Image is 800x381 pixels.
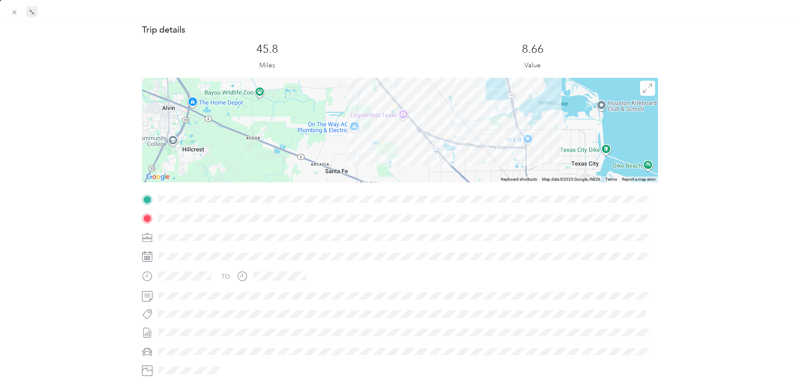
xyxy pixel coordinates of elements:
[753,334,800,381] iframe: Everlance-gr Chat Button Frame
[144,171,172,182] img: Google
[542,177,600,182] span: Map data ©2025 Google, INEGI
[142,24,185,36] p: Trip details
[524,60,541,71] p: Value
[259,60,275,71] p: Miles
[622,177,655,182] a: Report a map error
[144,171,172,182] a: Open this area in Google Maps (opens a new window)
[501,176,537,182] button: Keyboard shortcuts
[522,43,544,56] p: 8.66
[605,177,617,182] a: Terms (opens in new tab)
[256,43,278,56] p: 45.8
[222,272,230,281] div: TO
